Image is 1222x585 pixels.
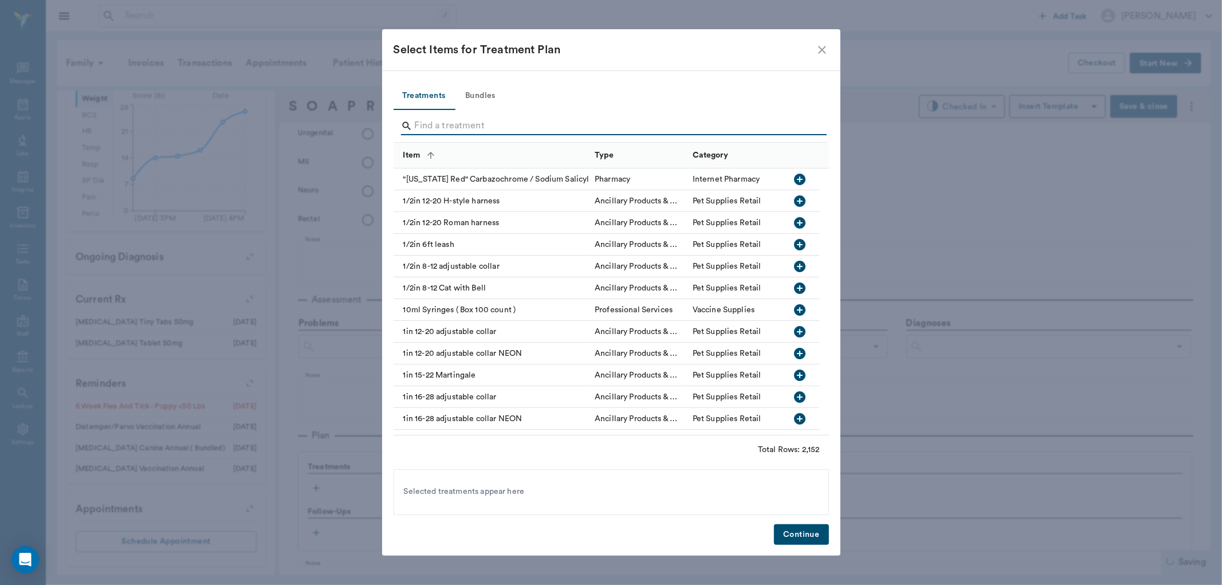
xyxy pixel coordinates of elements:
div: 1/2in 6ft leash [394,234,590,256]
div: Open Intercom Messenger [11,546,39,574]
div: Vaccine Supplies [693,304,755,316]
div: Internet Pharmacy [693,174,760,185]
div: Ancillary Products & Services [595,217,681,229]
div: Type [595,139,614,171]
span: Selected treatments appear here [404,486,525,498]
div: Pet Supplies Retail [693,391,761,403]
div: 1in 16-28 adjustable collar NEON [394,408,590,430]
div: Pet Supplies Retail [693,195,761,207]
div: Professional Services [595,304,673,316]
button: Sort [617,147,633,163]
div: Select Items for Treatment Plan [394,41,815,59]
div: 1in 16-28 adjustable collar [394,386,590,408]
div: Pet Supplies Retail [693,326,761,337]
div: Pet Supplies Retail [693,435,761,446]
button: Bundles [455,83,506,110]
div: Ancillary Products & Services [595,370,681,381]
div: Ancillary Products & Services [595,261,681,272]
div: Search [401,117,827,138]
div: 1/2in 12-20 Roman harness [394,212,590,234]
div: Pet Supplies Retail [693,413,761,425]
div: Ancillary Products & Services [595,413,681,425]
div: Pet Supplies Retail [693,348,761,359]
div: 1/2in 8-12 Cat with Bell [394,277,590,299]
div: Ancillary Products & Services [595,435,681,446]
div: Category [693,139,728,171]
div: 1/2in 12-20 H-style harness [394,190,590,212]
input: Find a treatment [415,117,810,135]
button: Continue [774,524,828,545]
button: Sort [793,147,810,163]
div: Item [403,139,421,171]
div: "[US_STATE] Red" Carbazochrome / Sodium Salicylate (10mgml/250mg/ml) 100ml [394,168,590,190]
div: Ancillary Products & Services [595,282,681,294]
div: Category [687,143,785,168]
div: 1/2in 8-12 adjustable collar [394,256,590,277]
div: 1in 15-22 Martingale [394,364,590,386]
div: Pet Supplies Retail [693,217,761,229]
div: Total Rows: 2,152 [758,444,820,456]
div: 1in 12-20 adjustable collar [394,321,590,343]
div: Pet Supplies Retail [693,370,761,381]
div: 1in 12-20 adjustable collar NEON [394,343,590,364]
div: Pet Supplies Retail [693,239,761,250]
div: Ancillary Products & Services [595,326,681,337]
div: Ancillary Products & Services [595,348,681,359]
div: Pet Supplies Retail [693,282,761,294]
div: Ancillary Products & Services [595,239,681,250]
div: Ancillary Products & Services [595,195,681,207]
div: Ancillary Products & Services [595,391,681,403]
button: close [815,43,829,57]
button: Sort [423,147,439,163]
button: Sort [731,147,747,163]
div: Pharmacy [595,174,630,185]
button: Treatments [394,83,455,110]
div: Item [394,143,590,168]
div: 10ml Syringes ( Box 100 count ) [394,299,590,321]
div: 1in 20-32 Roman harness [394,430,590,451]
div: Pet Supplies Retail [693,261,761,272]
div: Type [589,143,687,168]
